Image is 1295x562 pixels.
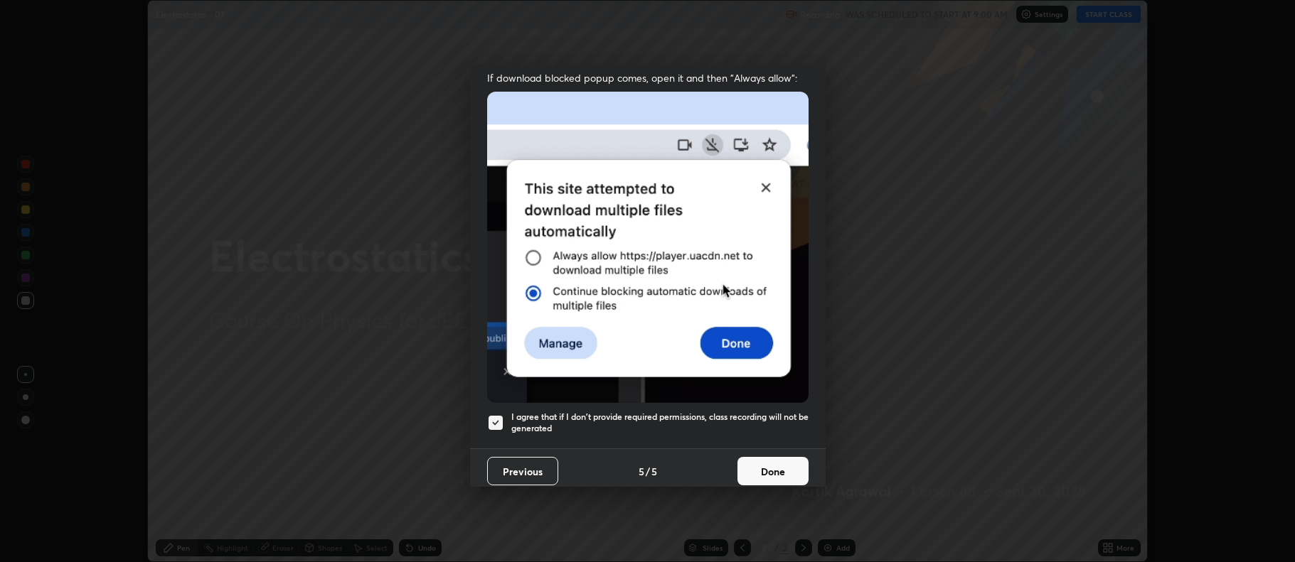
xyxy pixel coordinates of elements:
button: Done [737,457,809,485]
h4: / [646,464,650,479]
img: downloads-permission-blocked.gif [487,92,809,402]
h4: 5 [651,464,657,479]
span: If download blocked popup comes, open it and then "Always allow": [487,71,809,85]
h4: 5 [639,464,644,479]
button: Previous [487,457,558,485]
h5: I agree that if I don't provide required permissions, class recording will not be generated [511,411,809,433]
